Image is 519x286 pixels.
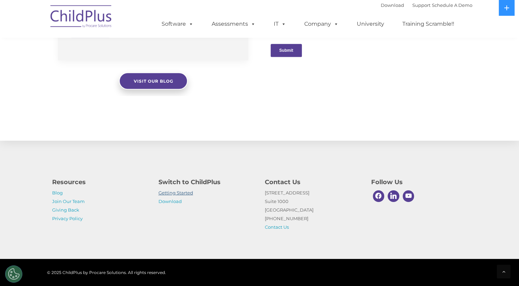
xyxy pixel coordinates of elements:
a: Facebook [371,189,386,204]
a: IT [267,17,293,31]
a: Support [412,2,430,8]
span: Visit our blog [133,79,173,84]
a: Company [297,17,345,31]
h4: Resources [52,177,148,187]
h4: Switch to ChildPlus [158,177,255,187]
span: Phone number [95,73,125,79]
font: | [381,2,472,8]
a: Assessments [205,17,262,31]
a: Linkedin [386,189,401,204]
span: © 2025 ChildPlus by Procare Solutions. All rights reserved. [47,270,166,275]
a: Schedule A Demo [432,2,472,8]
a: Training Scramble!! [396,17,461,31]
a: Blog [52,190,63,195]
p: [STREET_ADDRESS] Suite 1000 [GEOGRAPHIC_DATA] [PHONE_NUMBER] [265,189,361,231]
button: Cookies Settings [5,265,22,283]
a: Download [158,199,182,204]
a: University [350,17,391,31]
a: Privacy Policy [52,216,83,221]
a: Software [155,17,200,31]
a: Join Our Team [52,199,85,204]
h4: Contact Us [265,177,361,187]
a: Download [381,2,404,8]
img: ChildPlus by Procare Solutions [47,0,116,35]
a: Getting Started [158,190,193,195]
h4: Follow Us [371,177,467,187]
span: Last name [95,45,116,50]
a: Youtube [401,189,416,204]
a: Giving Back [52,207,79,213]
a: Visit our blog [119,72,188,90]
a: Contact Us [265,224,289,230]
